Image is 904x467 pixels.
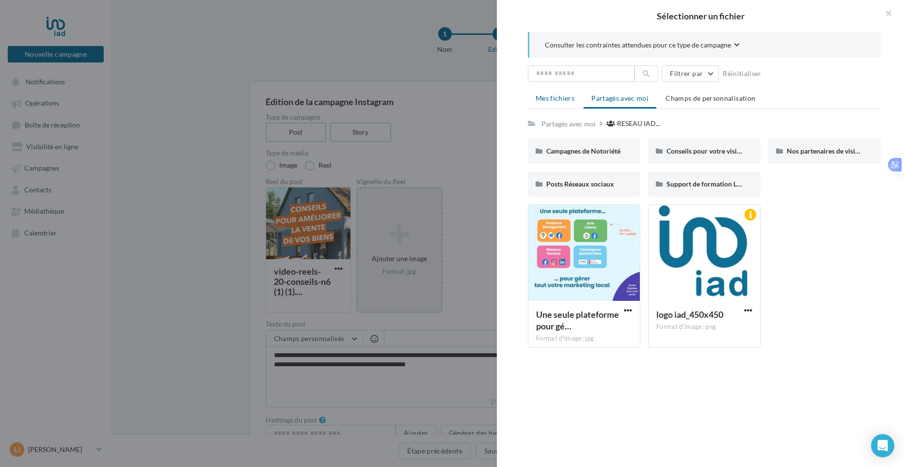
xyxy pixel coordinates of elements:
[656,323,752,331] div: Format d'image: png
[546,147,620,155] span: Campagnes de Notoriété
[591,94,649,102] span: Partagés avec moi
[787,147,890,155] span: Nos partenaires de visibilité locale
[871,434,894,457] div: Open Intercom Messenger
[512,12,888,20] h2: Sélectionner un fichier
[617,119,660,128] span: RESEAU IAD...
[545,40,740,52] button: Consulter les contraintes attendues pour ce type de campagne
[546,180,614,188] span: Posts Réseaux sociaux
[656,309,723,320] span: logo iad_450x450
[666,147,772,155] span: Conseils pour votre visibilité locale
[719,68,765,79] button: Réinitialiser
[536,334,632,343] div: Format d'image: jpg
[662,65,719,82] button: Filtrer par
[541,119,596,129] div: Partagés avec moi
[666,180,760,188] span: Support de formation Localads
[666,94,755,102] span: Champs de personnalisation
[536,94,574,102] span: Mes fichiers
[536,309,619,331] span: Une seule plateforme pour gérer tout votre marketing local
[545,40,731,50] span: Consulter les contraintes attendues pour ce type de campagne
